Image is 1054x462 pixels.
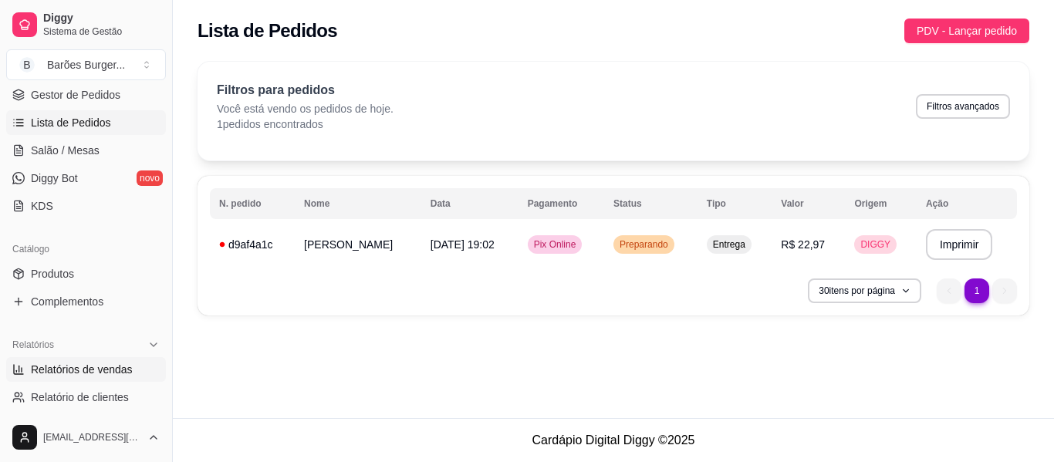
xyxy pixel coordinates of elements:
span: [EMAIL_ADDRESS][DOMAIN_NAME] [43,431,141,443]
span: PDV - Lançar pedido [917,22,1017,39]
a: Complementos [6,289,166,314]
span: Diggy Bot [31,170,78,186]
span: B [19,57,35,73]
th: Ação [917,188,1017,219]
div: Barões Burger ... [47,57,125,73]
div: Catálogo [6,237,166,261]
span: Preparando [617,238,671,251]
a: Relatório de clientes [6,385,166,410]
th: Pagamento [519,188,604,219]
button: Imprimir [926,229,993,260]
span: Relatório de clientes [31,389,129,405]
a: Diggy Botnovo [6,166,166,191]
a: Produtos [6,261,166,286]
a: DiggySistema de Gestão [6,6,166,43]
span: Salão / Mesas [31,143,100,158]
p: Você está vendo os pedidos de hoje. [217,101,394,116]
p: Filtros para pedidos [217,81,394,99]
div: d9af4a1c [219,237,285,252]
a: Lista de Pedidos [6,110,166,135]
th: Nome [295,188,421,219]
a: Salão / Mesas [6,138,166,163]
span: Relatórios [12,339,54,351]
span: Entrega [710,238,748,251]
th: Data [421,188,519,219]
footer: Cardápio Digital Diggy © 2025 [173,418,1054,462]
span: Pix Online [531,238,579,251]
span: Diggy [43,12,160,25]
td: [PERSON_NAME] [295,223,421,266]
a: Gestor de Pedidos [6,83,166,107]
button: Select a team [6,49,166,80]
a: Relatórios de vendas [6,357,166,382]
button: PDV - Lançar pedido [904,19,1029,43]
span: Relatórios de vendas [31,362,133,377]
span: KDS [31,198,53,214]
li: pagination item 1 active [964,278,989,303]
h2: Lista de Pedidos [198,19,337,43]
th: Status [604,188,698,219]
nav: pagination navigation [929,271,1025,311]
th: Tipo [698,188,772,219]
span: Complementos [31,294,103,309]
th: Origem [845,188,917,219]
span: Produtos [31,266,74,282]
span: R$ 22,97 [781,238,825,251]
a: KDS [6,194,166,218]
span: DIGGY [857,238,894,251]
button: Filtros avançados [916,94,1010,119]
th: N. pedido [210,188,295,219]
button: [EMAIL_ADDRESS][DOMAIN_NAME] [6,419,166,456]
span: Lista de Pedidos [31,115,111,130]
span: Sistema de Gestão [43,25,160,38]
th: Valor [772,188,845,219]
span: Gestor de Pedidos [31,87,120,103]
button: 30itens por página [808,278,921,303]
p: 1 pedidos encontrados [217,116,394,132]
span: [DATE] 19:02 [431,238,495,251]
